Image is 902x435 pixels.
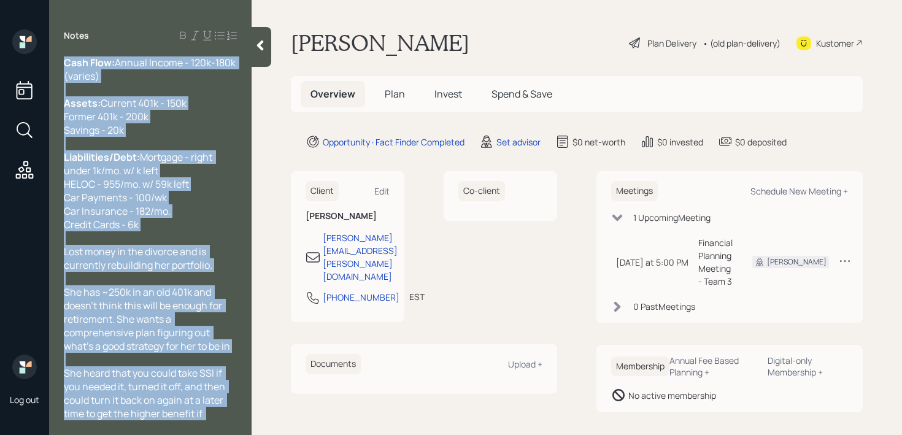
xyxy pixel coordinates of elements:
span: Liabilities/Debt: [64,150,140,164]
span: Invest [434,87,462,101]
span: Mortgage - right under 1k/mo. w/ k left HELOC - 955/mo. w/ 59k left Car Payments - 100/wk Car Ins... [64,150,214,231]
h6: Client [306,181,339,201]
div: Plan Delivery [647,37,696,50]
h6: Meetings [611,181,658,201]
div: $0 invested [657,136,703,148]
img: retirable_logo.png [12,355,37,379]
span: Assets: [64,96,101,110]
span: Cash Flow: [64,56,115,69]
div: Schedule New Meeting + [750,185,848,197]
div: [PERSON_NAME] [767,256,827,268]
h6: [PERSON_NAME] [306,211,390,221]
span: Current 401k - 150k Former 401k - 200k Savings - 20k [64,96,187,137]
div: Log out [10,394,39,406]
h6: Co-client [458,181,505,201]
div: Set advisor [496,136,541,148]
div: $0 deposited [735,136,787,148]
span: Overview [310,87,355,101]
div: [PHONE_NUMBER] [323,291,399,304]
div: Edit [374,185,390,197]
span: Spend & Save [491,87,552,101]
div: 1 Upcoming Meeting [633,211,711,224]
div: Opportunity · Fact Finder Completed [323,136,464,148]
div: Digital-only Membership + [768,355,848,378]
h6: Documents [306,354,361,374]
div: [DATE] at 5:00 PM [616,256,688,269]
span: She has ~250k in an old 401k and doesn't think this will be enough for retirement. She wants a co... [64,285,230,353]
div: Kustomer [816,37,854,50]
label: Notes [64,29,89,42]
div: 0 Past Meeting s [633,300,695,313]
div: $0 net-worth [572,136,625,148]
div: Financial Planning Meeting - Team 3 [698,236,733,288]
div: Upload + [508,358,542,370]
div: [PERSON_NAME][EMAIL_ADDRESS][PERSON_NAME][DOMAIN_NAME] [323,231,398,283]
span: Annual Income - 120k-180k (varies) [64,56,237,83]
span: Lost money in the divorce and is currently rebuilding her portfolio. [64,245,212,272]
div: • (old plan-delivery) [703,37,781,50]
h1: [PERSON_NAME] [291,29,469,56]
h6: Membership [611,356,669,377]
div: EST [409,290,425,303]
div: No active membership [628,389,716,402]
span: Plan [385,87,405,101]
div: Annual Fee Based Planning + [669,355,758,378]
